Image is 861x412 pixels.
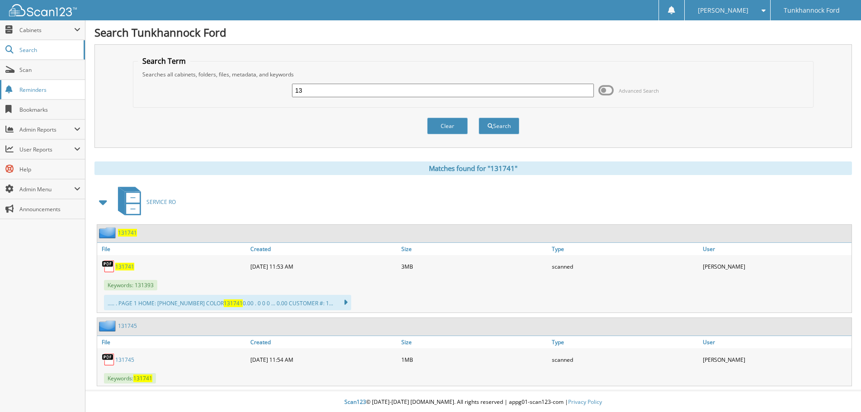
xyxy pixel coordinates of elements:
button: Clear [427,118,468,134]
div: [DATE] 11:53 AM [248,257,399,275]
a: 131745 [118,322,137,330]
img: PDF.png [102,260,115,273]
div: 3MB [399,257,550,275]
span: Admin Reports [19,126,74,133]
a: 131741 [118,229,137,237]
div: [PERSON_NAME] [701,257,852,275]
span: 131741 [224,299,243,307]
div: 1MB [399,350,550,369]
div: ..... . PAGE 1 HOME: [PHONE_NUMBER] COLOR 0.00 . 0 0 0 ... 0.00 CUSTOMER #: 1... [104,295,351,310]
span: Scan123 [344,398,366,406]
span: Cabinets [19,26,74,34]
a: Created [248,243,399,255]
span: Tunkhannock Ford [784,8,840,13]
div: scanned [550,257,701,275]
span: Scan [19,66,80,74]
span: Bookmarks [19,106,80,114]
a: Privacy Policy [568,398,602,406]
div: [PERSON_NAME] [701,350,852,369]
a: 131745 [115,356,134,364]
h1: Search Tunkhannock Ford [94,25,852,40]
span: [PERSON_NAME] [698,8,748,13]
img: scan123-logo-white.svg [9,4,77,16]
span: User Reports [19,146,74,153]
span: Advanced Search [619,87,659,94]
a: User [701,243,852,255]
span: SERVICE RO [146,198,176,206]
a: File [97,243,248,255]
span: Announcements [19,205,80,213]
legend: Search Term [138,56,190,66]
a: Size [399,336,550,348]
span: 131741 [133,374,152,382]
iframe: Chat Widget [816,369,861,412]
img: folder2.png [99,320,118,331]
div: Searches all cabinets, folders, files, metadata, and keywords [138,71,809,78]
div: scanned [550,350,701,369]
a: 131741 [115,263,134,270]
span: Help [19,166,80,173]
span: Admin Menu [19,185,74,193]
a: Created [248,336,399,348]
a: File [97,336,248,348]
a: Type [550,243,701,255]
div: [DATE] 11:54 AM [248,350,399,369]
span: Search [19,46,79,54]
a: Size [399,243,550,255]
a: SERVICE RO [113,184,176,220]
span: Keywords: [104,373,156,384]
span: Reminders [19,86,80,94]
img: folder2.png [99,227,118,238]
button: Search [479,118,519,134]
a: Type [550,336,701,348]
span: Keywords: 131393 [104,280,157,290]
div: Matches found for "131741" [94,161,852,175]
a: User [701,336,852,348]
img: PDF.png [102,353,115,366]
